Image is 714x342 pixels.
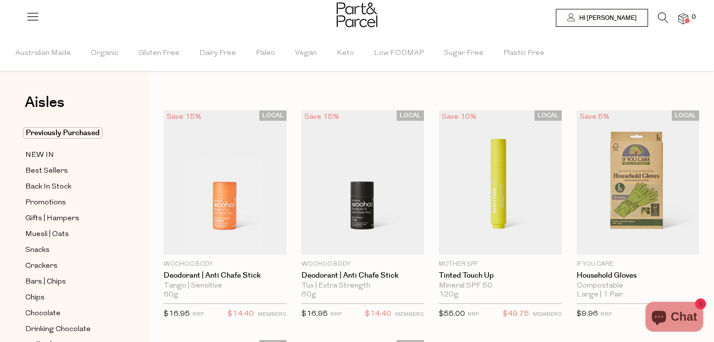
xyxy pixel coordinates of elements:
div: Mineral SPF 50 [439,282,562,291]
div: Save 15% [301,110,342,124]
span: Large | 1 Pair [577,291,623,299]
div: Tux | Extra Strength [301,282,424,291]
span: Crackers [25,260,58,272]
span: $14.40 [365,308,391,321]
small: MEMBERS [258,312,287,317]
small: RRP [468,312,479,317]
a: Gifts | Hampers [25,212,116,225]
span: Promotions [25,197,66,209]
a: Snacks [25,244,116,256]
a: Drinking Chocolate [25,323,116,336]
span: Chips [25,292,45,304]
small: RRP [192,312,204,317]
span: $16.95 [164,310,190,318]
span: Gifts | Hampers [25,213,79,225]
span: Sugar Free [444,36,483,71]
div: Save 15% [164,110,204,124]
a: Aisles [25,95,64,120]
div: Tango | Sensitive [164,282,287,291]
span: $14.40 [228,308,254,321]
span: Gluten Free [138,36,179,71]
img: Tinted Touch Up [439,110,562,255]
a: Promotions [25,196,116,209]
span: Muesli | Oats [25,229,69,241]
a: Bars | Chips [25,276,116,288]
span: LOCAL [672,110,699,121]
span: LOCAL [259,110,287,121]
div: Save 10% [439,110,479,124]
span: Back In Stock [25,181,71,193]
span: Aisles [25,92,64,113]
span: Australian Made [15,36,71,71]
inbox-online-store-chat: Shopify online store chat [643,302,706,334]
span: Bars | Chips [25,276,66,288]
span: Keto [337,36,354,71]
small: RRP [330,312,342,317]
a: Tinted Touch Up [439,271,562,280]
a: Deodorant | Anti Chafe Stick [164,271,287,280]
span: Chocolate [25,308,60,320]
span: 60g [164,291,178,299]
img: Deodorant | Anti Chafe Stick [301,110,424,255]
a: Chips [25,292,116,304]
span: Dairy Free [199,36,236,71]
a: Household Gloves [577,271,700,280]
img: Deodorant | Anti Chafe Stick [164,110,287,255]
span: LOCAL [397,110,424,121]
span: 0 [689,13,698,22]
span: Low FODMAP [374,36,424,71]
span: 60g [301,291,316,299]
a: Crackers [25,260,116,272]
a: Previously Purchased [25,127,116,139]
a: Back In Stock [25,181,116,193]
span: Organic [91,36,119,71]
a: Chocolate [25,307,116,320]
a: Best Sellers [25,165,116,177]
a: 0 [678,13,688,24]
span: Paleo [256,36,275,71]
div: Save 5% [577,110,612,124]
a: Hi [PERSON_NAME] [556,9,648,27]
span: Snacks [25,244,50,256]
span: NEW IN [25,149,54,161]
small: MEMBERS [395,312,424,317]
small: RRP [600,312,612,317]
span: $49.75 [503,308,529,321]
a: Muesli | Oats [25,228,116,241]
p: Woohoo Body [301,260,424,269]
span: 120g [439,291,459,299]
p: If You Care [577,260,700,269]
span: Drinking Chocolate [25,324,91,336]
span: $55.00 [439,310,465,318]
span: Previously Purchased [23,127,103,139]
span: Plastic Free [503,36,544,71]
img: Household Gloves [577,110,700,255]
a: Deodorant | Anti Chafe Stick [301,271,424,280]
a: NEW IN [25,149,116,161]
span: Hi [PERSON_NAME] [577,14,637,22]
span: Best Sellers [25,165,68,177]
p: Woohoo Body [164,260,287,269]
span: $16.95 [301,310,328,318]
span: $9.96 [577,310,598,318]
div: Compostable [577,282,700,291]
p: Mother SPF [439,260,562,269]
span: Vegan [295,36,317,71]
img: Part&Parcel [337,2,377,27]
span: LOCAL [535,110,562,121]
small: MEMBERS [533,312,562,317]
